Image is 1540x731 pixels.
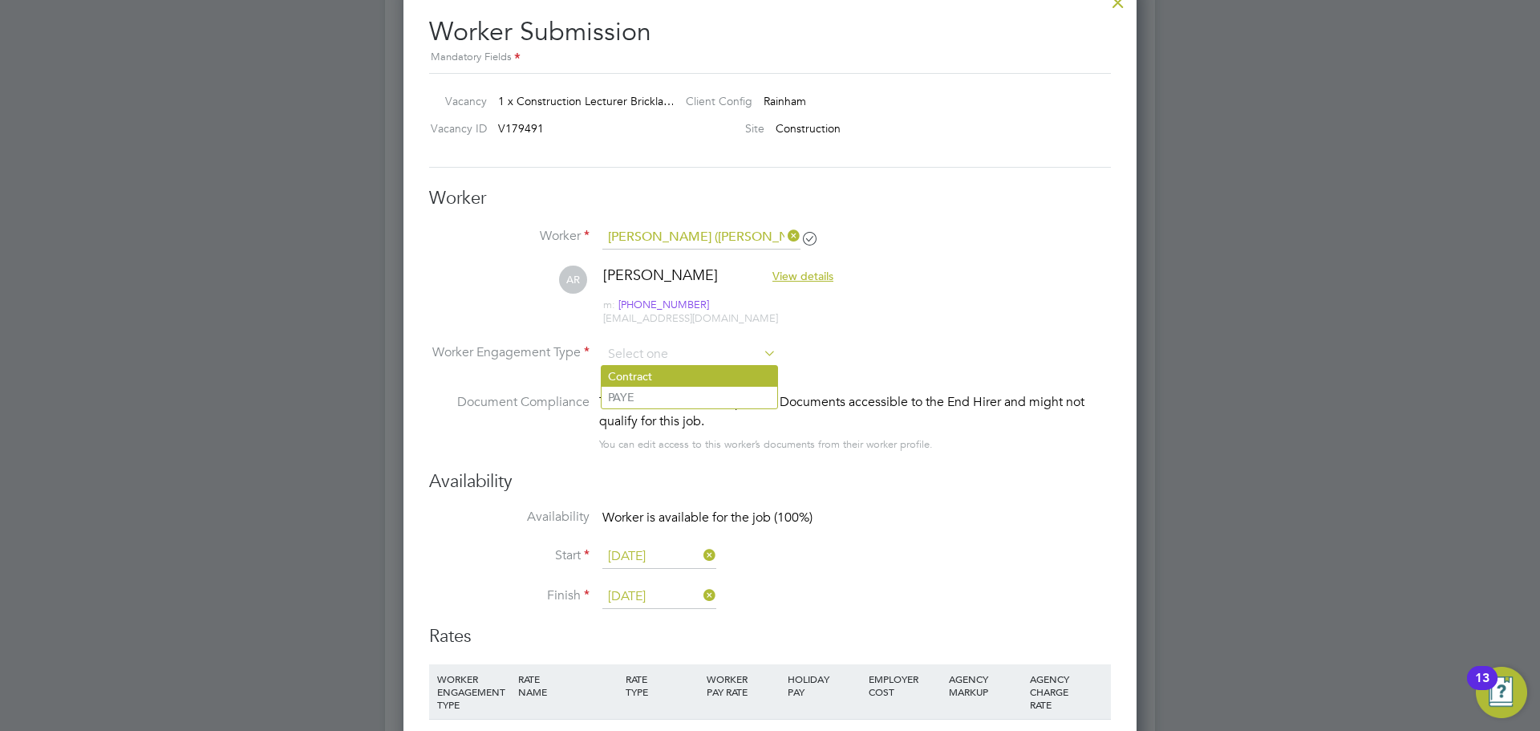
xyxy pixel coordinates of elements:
li: PAYE [602,387,777,408]
div: Mandatory Fields [429,49,1111,67]
span: Construction [776,121,841,136]
div: AGENCY CHARGE RATE [1026,664,1107,719]
button: Open Resource Center, 13 new notifications [1476,667,1527,718]
div: WORKER ENGAGEMENT TYPE [433,664,514,719]
div: EMPLOYER COST [865,664,946,706]
label: Site [673,121,764,136]
h3: Rates [429,625,1111,648]
div: 13 [1475,678,1489,699]
label: Client Config [673,94,752,108]
div: RATE NAME [514,664,622,706]
span: Worker is available for the job (100%) [602,510,813,526]
div: This worker has no Compliance Documents accessible to the End Hirer and might not qualify for thi... [599,392,1111,431]
div: RATE TYPE [622,664,703,706]
span: View details [772,269,833,283]
span: AR [559,266,587,294]
input: Search for... [602,225,800,250]
span: [EMAIL_ADDRESS][DOMAIN_NAME] [603,311,778,325]
h3: Worker [429,187,1111,210]
span: Rainham [764,94,806,108]
input: Select one [602,343,776,367]
div: You can edit access to this worker’s documents from their worker profile. [599,435,933,454]
label: Worker Engagement Type [429,344,590,361]
label: Document Compliance [429,392,590,451]
span: [PHONE_NUMBER] [618,298,709,312]
label: Start [429,547,590,564]
span: 1 x Construction Lecturer Brickla… [498,94,675,108]
div: WORKER PAY RATE [703,664,784,706]
label: Availability [429,509,590,526]
div: HOLIDAY PAY [784,664,865,706]
label: Vacancy ID [423,121,487,136]
label: Vacancy [423,94,487,108]
label: Worker [429,228,590,245]
input: Select one [602,585,716,609]
span: [PERSON_NAME] [603,266,718,284]
h2: Worker Submission [429,3,1111,67]
span: V179491 [498,121,544,136]
label: Finish [429,587,590,604]
span: m: [603,298,615,311]
li: Contract [602,366,777,387]
h3: Availability [429,470,1111,493]
input: Select one [602,545,716,569]
div: AGENCY MARKUP [945,664,1026,706]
